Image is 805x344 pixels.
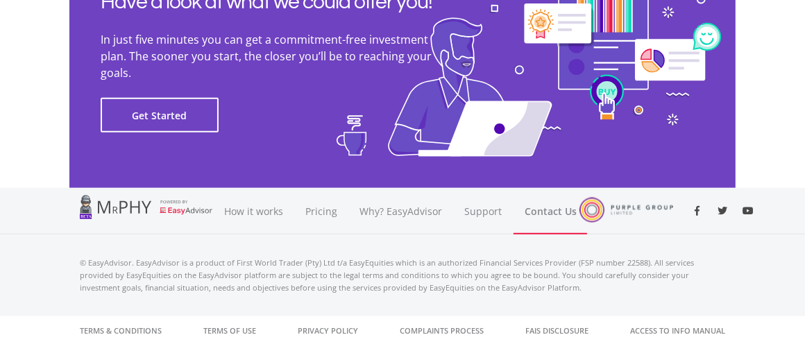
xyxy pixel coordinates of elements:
[80,257,725,294] p: © EasyAdvisor. EasyAdvisor is a product of First World Trader (Pty) Ltd t/a EasyEquities which is...
[453,188,514,234] a: Support
[348,188,453,234] a: Why? EasyAdvisor
[101,31,444,81] p: In just five minutes you can get a commitment-free investment plan. The sooner you start, the clo...
[101,98,219,132] button: Get Started
[514,188,587,234] a: Contact Us
[294,188,348,234] a: Pricing
[213,188,294,234] a: How it works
